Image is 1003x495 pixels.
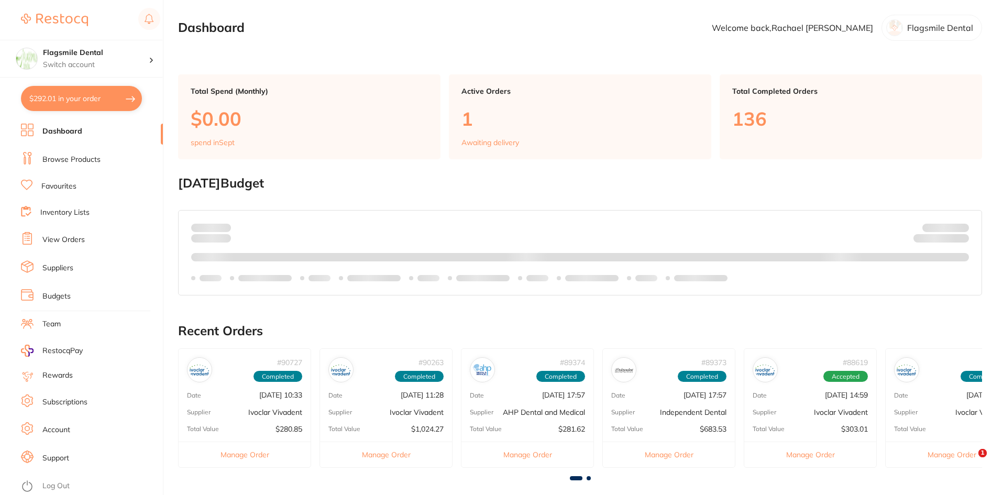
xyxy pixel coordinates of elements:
[674,274,728,282] p: Labels extended
[611,409,635,416] p: Supplier
[328,425,360,433] p: Total Value
[461,108,699,129] p: 1
[191,87,428,95] p: Total Spend (Monthly)
[732,87,969,95] p: Total Completed Orders
[526,274,548,282] p: Labels
[277,358,302,367] p: # 90727
[461,87,699,95] p: Active Orders
[957,449,982,474] iframe: Intercom live chat
[753,392,767,399] p: Date
[614,360,634,380] img: Independent Dental
[753,409,776,416] p: Supplier
[841,425,868,433] p: $303.01
[308,274,330,282] p: Labels
[823,371,868,382] span: Accepted
[259,391,302,399] p: [DATE] 10:33
[238,274,292,282] p: Labels extended
[42,263,73,273] a: Suppliers
[21,345,34,357] img: RestocqPay
[678,371,726,382] span: Completed
[178,324,982,338] h2: Recent Orders
[16,48,37,69] img: Flagsmile Dental
[187,392,201,399] p: Date
[503,408,585,416] p: AHP Dental and Medical
[191,108,428,129] p: $0.00
[21,478,160,495] button: Log Out
[390,408,444,416] p: Ivoclar Vivadent
[191,232,231,245] p: month
[417,274,439,282] p: Labels
[603,442,735,467] button: Manage Order
[42,319,61,329] a: Team
[461,442,593,467] button: Manage Order
[684,391,726,399] p: [DATE] 17:57
[213,223,231,232] strong: $0.00
[331,360,351,380] img: Ivoclar Vivadent
[732,108,969,129] p: 136
[187,425,219,433] p: Total Value
[922,223,969,232] p: Budget:
[42,481,70,491] a: Log Out
[320,442,452,467] button: Manage Order
[42,453,69,464] a: Support
[470,409,493,416] p: Supplier
[843,358,868,367] p: # 88619
[814,408,868,416] p: Ivoclar Vivadent
[187,409,211,416] p: Supplier
[753,425,785,433] p: Total Value
[949,223,969,232] strong: $NaN
[401,391,444,399] p: [DATE] 11:28
[248,408,302,416] p: Ivoclar Vivadent
[21,14,88,26] img: Restocq Logo
[42,126,82,137] a: Dashboard
[825,391,868,399] p: [DATE] 14:59
[43,60,149,70] p: Switch account
[907,23,973,32] p: Flagsmile Dental
[42,397,87,408] a: Subscriptions
[913,232,969,245] p: Remaining:
[42,235,85,245] a: View Orders
[178,74,440,159] a: Total Spend (Monthly)$0.00spend inSept
[894,409,918,416] p: Supplier
[660,408,726,416] p: Independent Dental
[347,274,401,282] p: Labels extended
[395,371,444,382] span: Completed
[951,236,969,245] strong: $0.00
[720,74,982,159] a: Total Completed Orders136
[755,360,775,380] img: Ivoclar Vivadent
[328,392,343,399] p: Date
[41,181,76,192] a: Favourites
[472,360,492,380] img: AHP Dental and Medical
[191,138,235,147] p: spend in Sept
[42,370,73,381] a: Rewards
[43,48,149,58] h4: Flagsmile Dental
[200,274,222,282] p: Labels
[411,425,444,433] p: $1,024.27
[470,425,502,433] p: Total Value
[897,360,917,380] img: Ivoclar Vivadent
[191,223,231,232] p: Spent:
[449,74,711,159] a: Active Orders1Awaiting delivery
[712,23,873,32] p: Welcome back, Rachael [PERSON_NAME]
[894,392,908,399] p: Date
[560,358,585,367] p: # 89374
[178,176,982,191] h2: [DATE] Budget
[418,358,444,367] p: # 90263
[700,425,726,433] p: $683.53
[179,442,311,467] button: Manage Order
[565,274,619,282] p: Labels extended
[894,425,926,433] p: Total Value
[40,207,90,218] a: Inventory Lists
[611,392,625,399] p: Date
[190,360,210,380] img: Ivoclar Vivadent
[178,20,245,35] h2: Dashboard
[21,86,142,111] button: $292.01 in your order
[42,346,83,356] span: RestocqPay
[470,392,484,399] p: Date
[21,8,88,32] a: Restocq Logo
[542,391,585,399] p: [DATE] 17:57
[456,274,510,282] p: Labels extended
[328,409,352,416] p: Supplier
[978,449,987,457] span: 1
[275,425,302,433] p: $280.85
